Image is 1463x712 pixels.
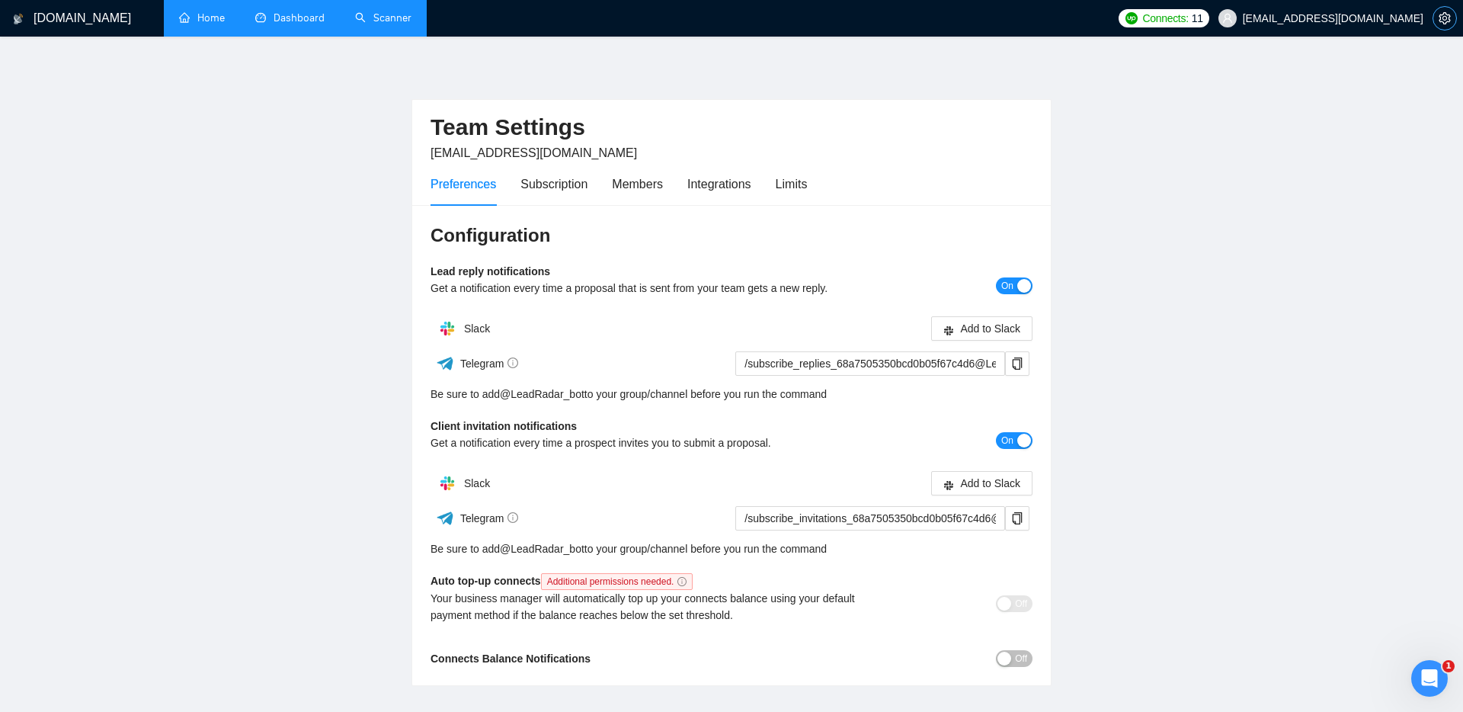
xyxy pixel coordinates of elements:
[464,477,490,489] span: Slack
[960,475,1020,492] span: Add to Slack
[431,386,1032,403] div: Be sure to add to your group/channel before you run the command
[931,471,1032,496] button: slackAdd to Slack
[1001,432,1013,449] span: On
[431,575,699,587] b: Auto top-up connects
[507,512,518,523] span: info-circle
[1222,13,1233,24] span: user
[431,420,577,432] b: Client invitation notifications
[432,468,463,499] img: hpQkSZIkSZIkSZIkSZIkSZIkSZIkSZIkSZIkSZIkSZIkSZIkSZIkSZIkSZIkSZIkSZIkSZIkSZIkSZIkSZIkSZIkSZIkSZIkS...
[1433,12,1456,24] span: setting
[960,320,1020,337] span: Add to Slack
[1442,660,1455,672] span: 1
[431,175,496,194] div: Preferences
[1192,10,1203,27] span: 11
[1001,277,1013,294] span: On
[431,223,1032,248] h3: Configuration
[1433,12,1457,24] a: setting
[1005,351,1029,376] button: copy
[687,175,751,194] div: Integrations
[1411,660,1448,697] iframe: Intercom live chat
[1015,650,1027,667] span: Off
[507,358,518,368] span: info-circle
[612,175,663,194] div: Members
[431,540,1032,557] div: Be sure to add to your group/channel before you run the command
[431,653,591,665] b: Connects Balance Notifications
[436,508,455,528] img: ww3wtPAAAAAElFTkSuQmCC
[943,479,954,491] span: slack
[431,265,550,277] b: Lead reply notifications
[179,11,225,24] a: homeHome
[13,7,24,31] img: logo
[431,112,1032,143] h2: Team Settings
[520,175,587,194] div: Subscription
[1142,10,1188,27] span: Connects:
[431,280,882,297] div: Get a notification every time a proposal that is sent from your team gets a new reply.
[1006,512,1029,524] span: copy
[431,590,882,624] div: Your business manager will automatically top up your connects balance using your default payment ...
[943,325,954,336] span: slack
[931,316,1032,341] button: slackAdd to Slack
[677,577,687,586] span: info-circle
[500,386,584,403] a: @LeadRadar_bot
[500,540,584,557] a: @LeadRadar_bot
[1125,12,1138,24] img: upwork-logo.png
[1005,506,1029,531] button: copy
[776,175,808,194] div: Limits
[432,313,463,344] img: hpQkSZIkSZIkSZIkSZIkSZIkSZIkSZIkSZIkSZIkSZIkSZIkSZIkSZIkSZIkSZIkSZIkSZIkSZIkSZIkSZIkSZIkSZIkSZIkS...
[460,512,519,524] span: Telegram
[436,354,455,373] img: ww3wtPAAAAAElFTkSuQmCC
[460,358,519,370] span: Telegram
[464,322,490,335] span: Slack
[431,435,882,451] div: Get a notification every time a prospect invites you to submit a proposal.
[1433,6,1457,30] button: setting
[355,11,411,24] a: searchScanner
[1006,358,1029,370] span: copy
[255,11,325,24] a: dashboardDashboard
[541,573,693,590] span: Additional permissions needed.
[1015,595,1027,612] span: Off
[431,146,637,159] span: [EMAIL_ADDRESS][DOMAIN_NAME]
